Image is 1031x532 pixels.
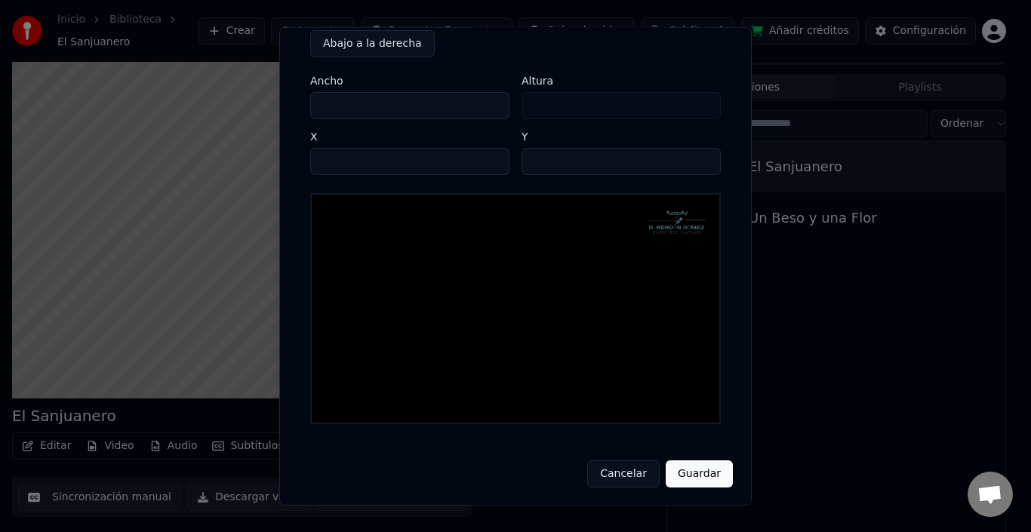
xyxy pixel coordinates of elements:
[666,460,733,487] button: Guardar
[622,201,736,248] img: Logo
[310,75,509,85] label: Ancho
[310,131,509,141] label: X
[522,131,721,141] label: Y
[522,75,721,85] label: Altura
[310,29,435,57] button: Abajo a la derecha
[587,460,660,487] button: Cancelar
